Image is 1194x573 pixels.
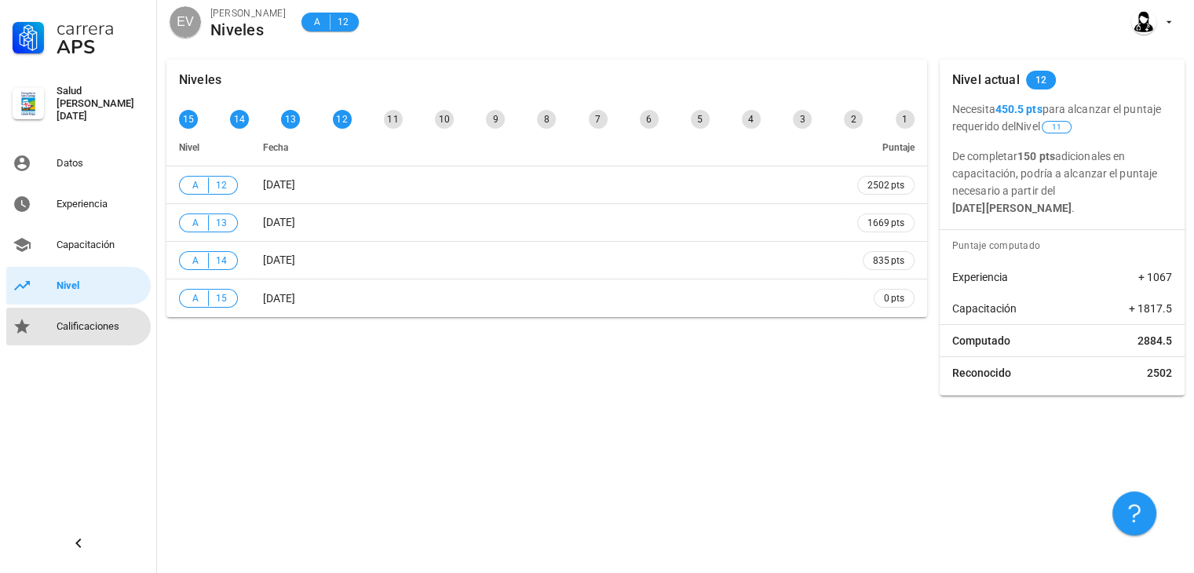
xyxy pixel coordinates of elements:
span: [DATE] [263,178,295,191]
span: 11 [1052,122,1061,133]
th: Fecha [250,129,845,166]
span: 2884.5 [1137,333,1172,349]
div: Nivel [57,279,144,292]
div: Calificaciones [57,320,144,333]
span: Fecha [263,142,288,153]
span: Nivel [179,142,199,153]
span: Reconocido [952,365,1011,381]
span: A [189,177,202,193]
span: Capacitación [952,301,1017,316]
a: Calificaciones [6,308,151,345]
a: Nivel [6,267,151,305]
span: 12 [1035,71,1047,89]
div: 2 [844,110,863,129]
div: Experiencia [57,198,144,210]
span: Puntaje [882,142,915,153]
span: A [189,290,202,306]
b: [DATE][PERSON_NAME] [952,202,1072,214]
div: Niveles [179,60,221,100]
b: 450.5 pts [995,103,1042,115]
span: + 1817.5 [1129,301,1172,316]
div: 10 [435,110,454,129]
a: Experiencia [6,185,151,223]
span: Computado [952,333,1010,349]
span: 2502 [1147,365,1172,381]
span: A [189,253,202,268]
span: 0 pts [884,290,904,306]
span: + 1067 [1138,269,1172,285]
span: 15 [215,290,228,306]
span: [DATE] [263,292,295,305]
th: Puntaje [845,129,927,166]
div: Nivel actual [952,60,1020,100]
div: 11 [384,110,403,129]
span: 12 [215,177,228,193]
span: EV [177,6,193,38]
div: 12 [333,110,352,129]
a: Datos [6,144,151,182]
p: Necesita para alcanzar el puntaje requerido del [952,100,1172,135]
span: 13 [215,215,228,231]
div: 1 [896,110,915,129]
div: Datos [57,157,144,170]
th: Nivel [166,129,250,166]
span: 12 [337,14,349,30]
div: Salud [PERSON_NAME][DATE] [57,85,144,122]
span: Nivel [1016,120,1073,133]
div: 15 [179,110,198,129]
div: 3 [793,110,812,129]
div: 4 [742,110,761,129]
span: A [311,14,323,30]
span: A [189,215,202,231]
span: 14 [215,253,228,268]
div: 7 [589,110,608,129]
div: APS [57,38,144,57]
div: avatar [170,6,201,38]
span: 2502 pts [867,177,904,193]
div: 13 [281,110,300,129]
div: 9 [486,110,505,129]
a: Capacitación [6,226,151,264]
div: 6 [640,110,659,129]
b: 150 pts [1017,150,1055,162]
div: Carrera [57,19,144,38]
p: De completar adicionales en capacitación, podría a alcanzar el puntaje necesario a partir del . [952,148,1172,217]
div: Puntaje computado [946,230,1185,261]
div: [PERSON_NAME] [210,5,286,21]
div: Niveles [210,21,286,38]
div: 5 [691,110,710,129]
div: 14 [230,110,249,129]
span: 835 pts [873,253,904,268]
span: [DATE] [263,216,295,228]
div: avatar [1131,9,1156,35]
span: 1669 pts [867,215,904,231]
div: 8 [537,110,556,129]
div: Capacitación [57,239,144,251]
span: [DATE] [263,254,295,266]
span: Experiencia [952,269,1008,285]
